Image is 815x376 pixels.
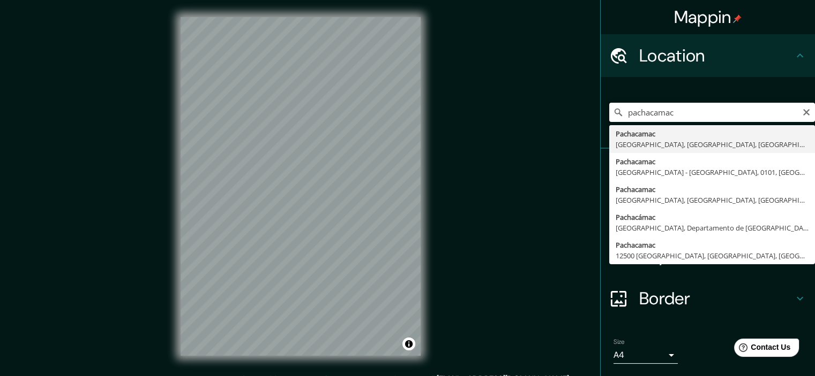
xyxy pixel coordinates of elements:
[181,17,421,356] canvas: Map
[616,167,809,178] div: [GEOGRAPHIC_DATA] - [GEOGRAPHIC_DATA], 0101, [GEOGRAPHIC_DATA]
[802,106,811,117] button: Clear
[674,6,742,28] h4: Mappin
[616,156,809,167] div: Pachacamac
[720,334,803,364] iframe: Help widget launcher
[601,234,815,277] div: Layout
[616,240,809,250] div: Pachacamac
[614,347,678,364] div: A4
[614,337,625,347] label: Size
[616,184,809,195] div: Pachacamac
[402,337,415,350] button: Toggle attribution
[616,195,809,205] div: [GEOGRAPHIC_DATA], [GEOGRAPHIC_DATA], [GEOGRAPHIC_DATA]
[616,212,809,222] div: Pachacámac
[616,128,809,139] div: Pachacamac
[616,139,809,150] div: [GEOGRAPHIC_DATA], [GEOGRAPHIC_DATA], [GEOGRAPHIC_DATA]
[601,149,815,191] div: Pins
[601,34,815,77] div: Location
[639,288,794,309] h4: Border
[733,14,742,23] img: pin-icon.png
[616,222,809,233] div: [GEOGRAPHIC_DATA], Departamento de [GEOGRAPHIC_DATA], [GEOGRAPHIC_DATA]
[609,103,815,122] input: Pick your city or area
[601,277,815,320] div: Border
[616,250,809,261] div: 12500 [GEOGRAPHIC_DATA], [GEOGRAPHIC_DATA], [GEOGRAPHIC_DATA]
[639,245,794,266] h4: Layout
[601,191,815,234] div: Style
[639,45,794,66] h4: Location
